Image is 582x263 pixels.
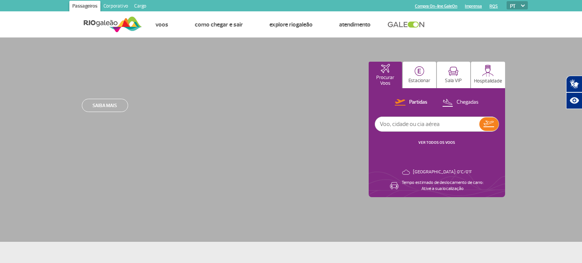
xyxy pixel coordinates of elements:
[409,99,427,106] p: Partidas
[195,21,243,28] a: Como chegar e sair
[471,62,505,88] button: Hospitalidade
[566,76,582,109] div: Plugin de acessibilidade da Hand Talk.
[82,99,128,112] a: Saiba mais
[369,62,402,88] button: Procurar Voos
[372,75,398,86] p: Procurar Voos
[474,78,502,84] p: Hospitalidade
[457,99,479,106] p: Chegadas
[566,76,582,92] button: Abrir tradutor de língua de sinais.
[269,21,313,28] a: Explore RIOgaleão
[566,92,582,109] button: Abrir recursos assistivos.
[155,21,168,28] a: Voos
[415,4,457,9] a: Compra On-line GaleOn
[440,98,481,107] button: Chegadas
[448,67,458,76] img: vipRoom.svg
[416,140,457,146] button: VER TODOS OS VOOS
[418,140,455,145] a: VER TODOS OS VOOS
[437,62,470,88] button: Sala VIP
[415,66,424,76] img: carParkingHome.svg
[402,180,483,192] p: Tempo estimado de deslocamento de carro: Ative a sua localização
[482,65,494,76] img: hospitality.svg
[339,21,371,28] a: Atendimento
[100,1,131,13] a: Corporativo
[381,64,390,73] img: airplaneHomeActive.svg
[131,1,149,13] a: Cargo
[393,98,430,107] button: Partidas
[408,78,430,84] p: Estacionar
[375,117,479,131] input: Voo, cidade ou cia aérea
[465,4,482,9] a: Imprensa
[413,169,472,175] p: [GEOGRAPHIC_DATA]: 0°C/0°F
[403,62,436,88] button: Estacionar
[445,78,462,84] p: Sala VIP
[69,1,100,13] a: Passageiros
[490,4,498,9] a: RQS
